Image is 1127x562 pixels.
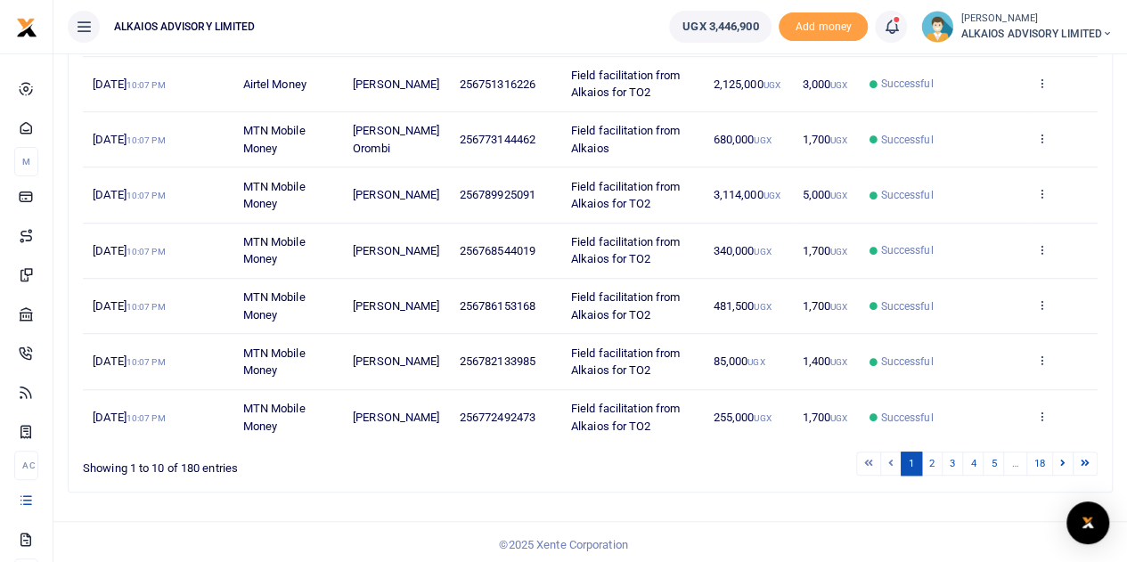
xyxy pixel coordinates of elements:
[942,452,963,476] a: 3
[779,12,868,42] li: Toup your wallet
[921,452,943,476] a: 2
[127,302,166,312] small: 10:07 PM
[802,133,847,146] span: 1,700
[682,18,758,36] span: UGX 3,446,900
[802,77,847,91] span: 3,000
[880,187,933,203] span: Successful
[16,17,37,38] img: logo-small
[960,26,1113,42] span: ALKAIOS ADVISORY LIMITED
[802,354,847,368] span: 1,400
[901,452,922,476] a: 1
[460,77,535,91] span: 256751316226
[714,77,780,91] span: 2,125,000
[243,290,306,322] span: MTN Mobile Money
[93,354,165,368] span: [DATE]
[127,357,166,367] small: 10:07 PM
[714,411,772,424] span: 255,000
[243,124,306,155] span: MTN Mobile Money
[880,132,933,148] span: Successful
[662,11,779,43] li: Wallet ballance
[460,299,535,313] span: 256786153168
[802,411,847,424] span: 1,700
[460,354,535,368] span: 256782133985
[880,76,933,92] span: Successful
[714,188,780,201] span: 3,114,000
[962,452,984,476] a: 4
[93,244,165,257] span: [DATE]
[14,451,38,480] li: Ac
[107,19,262,35] span: ALKAIOS ADVISORY LIMITED
[880,410,933,426] span: Successful
[353,411,439,424] span: [PERSON_NAME]
[571,346,680,378] span: Field facilitation from Alkaios for TO2
[93,188,165,201] span: [DATE]
[714,354,765,368] span: 85,000
[747,357,764,367] small: UGX
[243,402,306,433] span: MTN Mobile Money
[571,235,680,266] span: Field facilitation from Alkaios for TO2
[763,191,780,200] small: UGX
[754,135,771,145] small: UGX
[243,346,306,378] span: MTN Mobile Money
[127,247,166,257] small: 10:07 PM
[243,180,306,211] span: MTN Mobile Money
[714,299,772,313] span: 481,500
[714,244,772,257] span: 340,000
[353,244,439,257] span: [PERSON_NAME]
[243,77,306,91] span: Airtel Money
[754,302,771,312] small: UGX
[763,80,780,90] small: UGX
[714,133,772,146] span: 680,000
[669,11,772,43] a: UGX 3,446,900
[983,452,1004,476] a: 5
[779,12,868,42] span: Add money
[779,19,868,32] a: Add money
[127,80,166,90] small: 10:07 PM
[571,290,680,322] span: Field facilitation from Alkaios for TO2
[127,413,166,423] small: 10:07 PM
[921,11,1113,43] a: profile-user [PERSON_NAME] ALKAIOS ADVISORY LIMITED
[830,191,847,200] small: UGX
[830,357,847,367] small: UGX
[830,135,847,145] small: UGX
[93,411,165,424] span: [DATE]
[460,411,535,424] span: 256772492473
[880,298,933,314] span: Successful
[1026,452,1053,476] a: 18
[353,299,439,313] span: [PERSON_NAME]
[127,191,166,200] small: 10:07 PM
[571,180,680,211] span: Field facilitation from Alkaios for TO2
[460,188,535,201] span: 256789925091
[93,299,165,313] span: [DATE]
[83,450,499,477] div: Showing 1 to 10 of 180 entries
[960,12,1113,27] small: [PERSON_NAME]
[830,80,847,90] small: UGX
[880,354,933,370] span: Successful
[754,247,771,257] small: UGX
[830,413,847,423] small: UGX
[754,413,771,423] small: UGX
[460,244,535,257] span: 256768544019
[830,302,847,312] small: UGX
[353,188,439,201] span: [PERSON_NAME]
[802,299,847,313] span: 1,700
[571,69,680,100] span: Field facilitation from Alkaios for TO2
[1066,501,1109,544] div: Open Intercom Messenger
[571,124,680,155] span: Field facilitation from Alkaios
[127,135,166,145] small: 10:07 PM
[353,77,439,91] span: [PERSON_NAME]
[93,77,165,91] span: [DATE]
[802,244,847,257] span: 1,700
[93,133,165,146] span: [DATE]
[921,11,953,43] img: profile-user
[353,124,439,155] span: [PERSON_NAME] Orombi
[14,147,38,176] li: M
[353,354,439,368] span: [PERSON_NAME]
[460,133,535,146] span: 256773144462
[880,242,933,258] span: Successful
[830,247,847,257] small: UGX
[16,20,37,33] a: logo-small logo-large logo-large
[802,188,847,201] span: 5,000
[243,235,306,266] span: MTN Mobile Money
[571,402,680,433] span: Field facilitation from Alkaios for TO2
